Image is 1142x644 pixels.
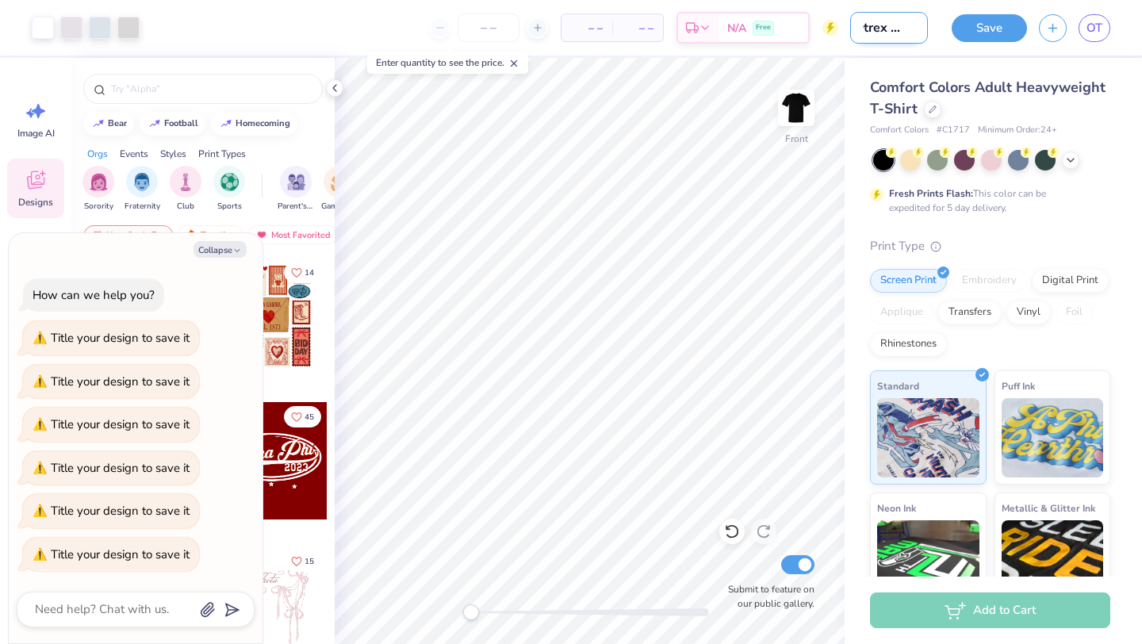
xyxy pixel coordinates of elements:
div: This color can be expedited for 5 day delivery. [889,186,1084,215]
button: filter button [82,166,114,213]
img: most_fav.gif [91,229,104,240]
img: Front [780,92,812,124]
img: Parent's Weekend Image [287,173,305,191]
span: 14 [305,269,314,277]
button: homecoming [211,112,297,136]
input: Try "Alpha" [109,81,312,97]
button: filter button [213,166,245,213]
img: trend_line.gif [92,119,105,128]
span: 45 [305,413,314,421]
img: most_fav.gif [255,229,268,240]
div: Applique [870,301,933,324]
img: Sorority Image [90,173,108,191]
div: Enter quantity to see the price. [367,52,528,74]
span: Puff Ink [1002,378,1035,394]
span: Parent's Weekend [278,201,314,213]
div: Orgs [87,147,108,161]
span: Minimum Order: 24 + [978,124,1057,137]
div: Rhinestones [870,332,947,356]
div: Screen Print [870,269,947,293]
a: OT [1079,14,1110,42]
div: Foil [1056,301,1093,324]
div: Title your design to save it [51,460,190,476]
div: How can we help you? [33,287,155,303]
div: Title your design to save it [51,416,190,432]
strong: Fresh Prints Flash: [889,187,973,200]
div: filter for Fraternity [125,166,160,213]
span: N/A [727,20,746,36]
input: – – [458,13,519,42]
img: Puff Ink [1002,398,1104,477]
span: Comfort Colors [870,124,929,137]
img: trend_line.gif [148,119,161,128]
button: filter button [321,166,358,213]
div: filter for Sorority [82,166,114,213]
div: Title your design to save it [51,330,190,346]
button: football [140,112,205,136]
button: Collapse [194,241,247,258]
span: Neon Ink [877,500,916,516]
div: filter for Parent's Weekend [278,166,314,213]
button: Like [284,406,321,427]
div: filter for Sports [213,166,245,213]
div: Print Types [198,147,246,161]
div: Vinyl [1006,301,1051,324]
div: Trending [178,225,243,244]
button: filter button [125,166,160,213]
span: Image AI [17,127,55,140]
img: Sports Image [220,173,239,191]
div: Most Favorited [248,225,338,244]
img: Neon Ink [877,520,979,600]
img: Game Day Image [331,173,349,191]
div: Styles [160,147,186,161]
img: Club Image [177,173,194,191]
span: Sorority [84,201,113,213]
img: Metallic & Glitter Ink [1002,520,1104,600]
span: Standard [877,378,919,394]
div: football [164,119,198,128]
button: filter button [170,166,201,213]
img: trend_line.gif [220,119,232,128]
span: – – [571,20,603,36]
span: Game Day [321,201,358,213]
span: 15 [305,558,314,565]
label: Submit to feature on our public gallery. [719,582,814,611]
span: Fraternity [125,201,160,213]
div: Transfers [938,301,1002,324]
div: Title your design to save it [51,546,190,562]
div: Title your design to save it [51,374,190,389]
img: Standard [877,398,979,477]
span: Club [177,201,194,213]
button: Save [952,14,1027,42]
div: Embroidery [952,269,1027,293]
div: homecoming [236,119,290,128]
button: Like [284,262,321,283]
button: filter button [278,166,314,213]
div: Digital Print [1032,269,1109,293]
div: bear [108,119,127,128]
div: Title your design to save it [51,503,190,519]
div: Front [785,132,808,146]
div: Your Org's Fav [84,225,173,244]
button: bear [83,112,134,136]
input: Untitled Design [850,12,928,44]
img: Fraternity Image [133,173,151,191]
span: OT [1086,19,1102,37]
span: Comfort Colors Adult Heavyweight T-Shirt [870,78,1106,118]
span: # C1717 [937,124,970,137]
div: Events [120,147,148,161]
div: Print Type [870,237,1110,255]
img: trending.gif [185,229,197,240]
div: filter for Game Day [321,166,358,213]
span: Sports [217,201,242,213]
button: Like [284,550,321,572]
span: Designs [18,196,53,209]
span: – – [622,20,653,36]
span: Metallic & Glitter Ink [1002,500,1095,516]
span: Free [756,22,771,33]
div: Accessibility label [463,604,479,620]
div: filter for Club [170,166,201,213]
